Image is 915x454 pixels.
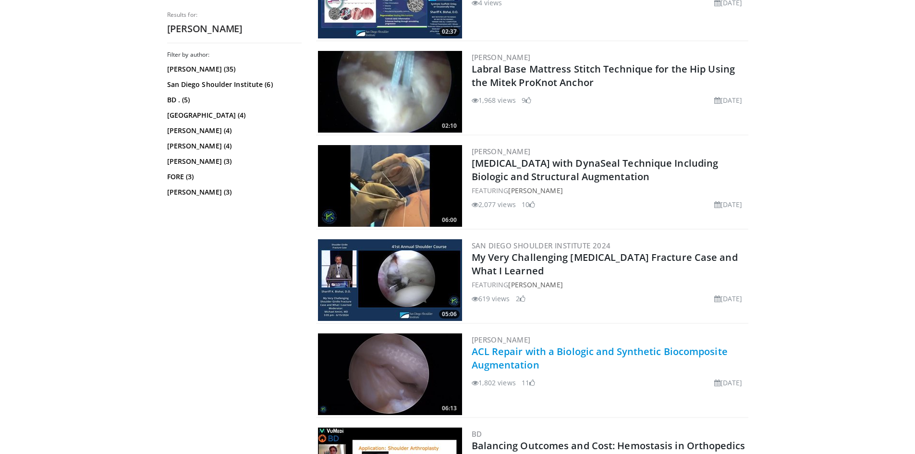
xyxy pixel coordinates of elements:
span: 05:06 [439,310,460,319]
a: 05:06 [318,239,462,321]
div: FEATURING [472,280,746,290]
img: 747d86b4-21ab-4a5b-afe7-5a48fb12bdcf.300x170_q85_crop-smart_upscale.jpg [318,239,462,321]
img: 0a62bb2f-51be-4637-a08a-979c02dc7f71.300x170_q85_crop-smart_upscale.jpg [318,333,462,415]
a: [PERSON_NAME] (3) [167,187,299,197]
li: [DATE] [714,95,743,105]
a: San Diego Shoulder Institute (6) [167,80,299,89]
a: My Very Challenging [MEDICAL_DATA] Fracture Case and What I Learned [472,251,738,277]
a: Labral Base Mattress Stitch Technique for the Hip Using the Mitek ProKnot Anchor [472,62,735,89]
a: BD [472,429,482,439]
a: BD . (5) [167,95,299,105]
a: [PERSON_NAME] [472,147,531,156]
a: [PERSON_NAME] [508,186,562,195]
img: bb31e7d3-8a9f-429d-9586-cc75ae2edc0a.300x170_q85_crop-smart_upscale.jpg [318,145,462,227]
span: 06:00 [439,216,460,224]
a: [PERSON_NAME] [472,52,531,62]
a: San Diego Shoulder Institute 2024 [472,241,611,250]
span: 02:10 [439,122,460,130]
h2: [PERSON_NAME] [167,23,302,35]
li: 619 views [472,294,510,304]
li: 2 [516,294,525,304]
a: [PERSON_NAME] (35) [167,64,299,74]
a: FORE (3) [167,172,299,182]
a: [PERSON_NAME] (4) [167,126,299,135]
a: [GEOGRAPHIC_DATA] (4) [167,110,299,120]
li: 9 [522,95,531,105]
a: 02:10 [318,51,462,133]
h3: Filter by author: [167,51,302,59]
li: [DATE] [714,378,743,388]
li: 2,077 views [472,199,516,209]
a: [PERSON_NAME] [508,280,562,289]
p: Results for: [167,11,302,19]
li: [DATE] [714,294,743,304]
a: [PERSON_NAME] (4) [167,141,299,151]
li: 10 [522,199,535,209]
li: 1,802 views [472,378,516,388]
span: 06:13 [439,404,460,413]
li: 1,968 views [472,95,516,105]
div: FEATURING [472,185,746,196]
span: 02:37 [439,27,460,36]
a: ACL Repair with a Biologic and Synthetic Biocomposite Augmentation [472,345,728,371]
a: [PERSON_NAME] (3) [167,157,299,166]
a: 06:13 [318,333,462,415]
img: PE3O6Z9ojHeNSk7H4xMDoxOjA4MTsiGN.300x170_q85_crop-smart_upscale.jpg [318,51,462,133]
li: 11 [522,378,535,388]
a: [PERSON_NAME] [472,335,531,344]
li: [DATE] [714,199,743,209]
a: [MEDICAL_DATA] with DynaSeal Technique Including Biologic and Structural Augmentation [472,157,719,183]
a: 06:00 [318,145,462,227]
